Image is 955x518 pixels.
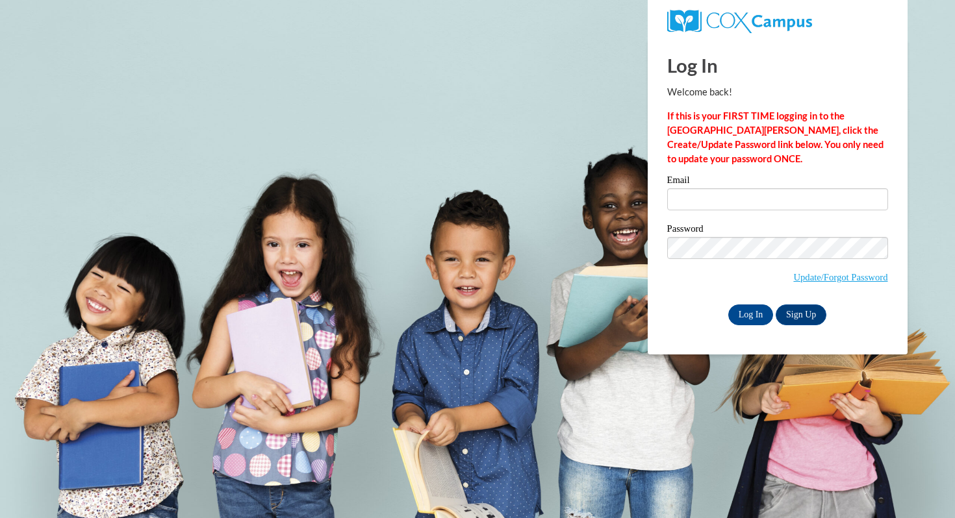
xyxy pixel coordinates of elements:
[667,15,812,26] a: COX Campus
[667,85,888,99] p: Welcome back!
[667,175,888,188] label: Email
[667,224,888,237] label: Password
[667,52,888,79] h1: Log In
[793,272,887,282] a: Update/Forgot Password
[667,110,884,164] strong: If this is your FIRST TIME logging in to the [GEOGRAPHIC_DATA][PERSON_NAME], click the Create/Upd...
[667,10,812,33] img: COX Campus
[776,304,826,325] a: Sign Up
[728,304,774,325] input: Log In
